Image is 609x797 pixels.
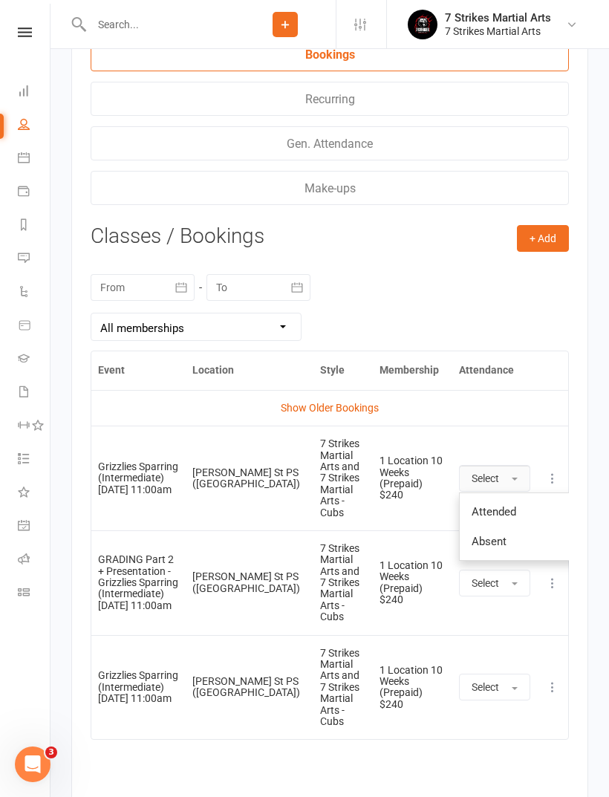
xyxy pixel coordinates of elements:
button: Select [459,674,530,700]
button: Select [459,465,530,492]
th: Location [186,351,313,389]
a: Roll call kiosk mode [18,544,51,577]
a: Show Older Bookings [281,402,379,414]
a: Gen. Attendance [91,126,569,160]
td: [DATE] 11:00am [91,530,186,635]
span: Select [472,681,499,693]
button: Select [459,570,530,596]
div: 1 Location 10 Weeks (Prepaid) $240 [380,665,446,711]
th: Style [313,351,373,389]
a: Product Sales [18,310,51,343]
a: Dashboard [18,76,51,109]
div: 7 Strikes Martial Arts [445,25,551,38]
a: People [18,109,51,143]
div: Grizzlies Sparring (Intermediate) [98,670,179,693]
a: Payments [18,176,51,209]
span: Select [472,577,499,589]
span: Attended [472,505,516,518]
div: Grizzlies Sparring (Intermediate) [98,461,179,484]
th: Membership [373,351,452,389]
span: Absent [472,535,507,548]
div: [PERSON_NAME] St PS ([GEOGRAPHIC_DATA]) [192,571,307,594]
a: Calendar [18,143,51,176]
input: Search... [87,14,235,35]
div: 7 Strikes Martial Arts and 7 Strikes Martial Arts - Cubs [320,648,366,728]
a: Make-ups [91,171,569,205]
a: Reports [18,209,51,243]
a: Attended [460,497,607,527]
div: [PERSON_NAME] St PS ([GEOGRAPHIC_DATA]) [192,467,307,490]
a: Class kiosk mode [18,577,51,611]
div: 7 Strikes Martial Arts and 7 Strikes Martial Arts - Cubs [320,543,366,623]
th: Event [91,351,186,389]
div: 1 Location 10 Weeks (Prepaid) $240 [380,455,446,501]
td: [DATE] 11:00am [91,635,186,740]
a: What's New [18,477,51,510]
td: [DATE] 11:00am [91,426,186,530]
a: Bookings [91,37,569,71]
div: 7 Strikes Martial Arts and 7 Strikes Martial Arts - Cubs [320,438,366,518]
a: General attendance kiosk mode [18,510,51,544]
span: Select [472,472,499,484]
iframe: Intercom live chat [15,746,51,782]
div: [PERSON_NAME] St PS ([GEOGRAPHIC_DATA]) [192,676,307,699]
div: GRADING Part 2 + Presentation - Grizzlies Sparring (Intermediate) [98,554,179,600]
h3: Classes / Bookings [91,225,569,248]
div: 1 Location 10 Weeks (Prepaid) $240 [380,560,446,606]
img: thumb_image1688936223.png [408,10,437,39]
th: Attendance [452,351,537,389]
a: Absent [460,527,607,556]
a: Recurring [91,82,569,116]
span: 3 [45,746,57,758]
div: 7 Strikes Martial Arts [445,11,551,25]
button: + Add [517,225,569,252]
